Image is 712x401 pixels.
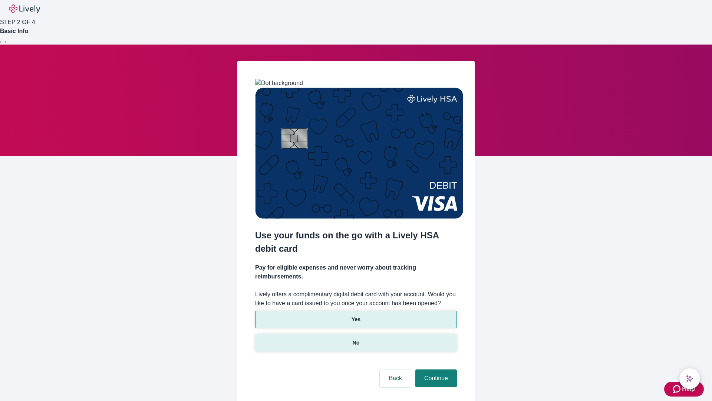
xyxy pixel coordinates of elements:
[255,263,457,281] h4: Pay for eligible expenses and never worry about tracking reimbursements.
[9,4,40,13] img: Lively
[673,385,682,394] svg: Zendesk support icon
[353,339,360,347] p: No
[679,368,700,389] button: chat
[255,311,457,328] button: Yes
[255,79,303,88] img: Dot background
[255,290,457,308] label: Lively offers a complimentary digital debit card with your account. Would you like to have a card...
[686,375,693,382] svg: Lively AI Assistant
[255,88,463,219] img: Debit card
[415,369,457,387] button: Continue
[255,229,457,255] h2: Use your funds on the go with a Lively HSA debit card
[682,385,695,394] span: Help
[664,382,704,397] button: Zendesk support iconHelp
[255,334,457,352] button: No
[352,316,360,323] p: Yes
[380,369,411,387] button: Back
